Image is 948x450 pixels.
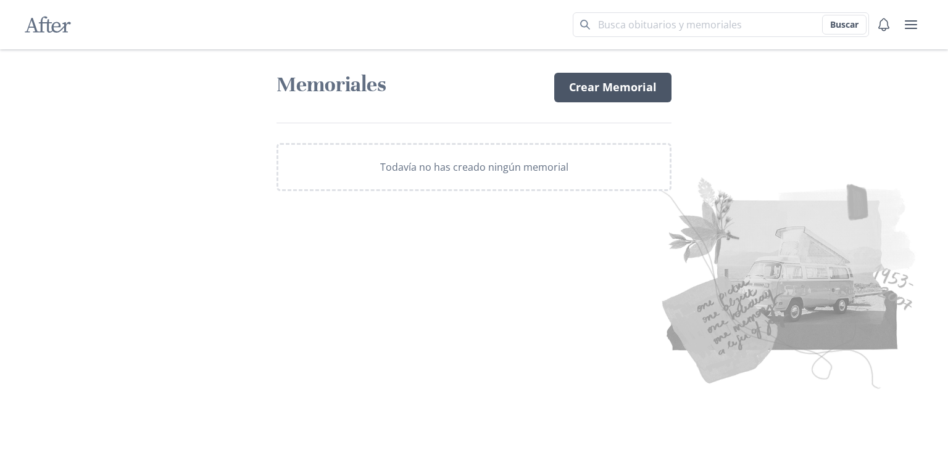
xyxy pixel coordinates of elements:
input: Término para buscar [573,12,869,37]
button: Notifications [871,12,896,37]
img: Collage of old pictures and notes [451,169,925,394]
h1: Memoriales [276,72,539,98]
button: Buscar [822,15,867,35]
a: Crear Memorial [554,73,671,102]
button: menú de usuario [899,12,923,37]
p: Todavía no has creado ningún memorial [380,160,568,174]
